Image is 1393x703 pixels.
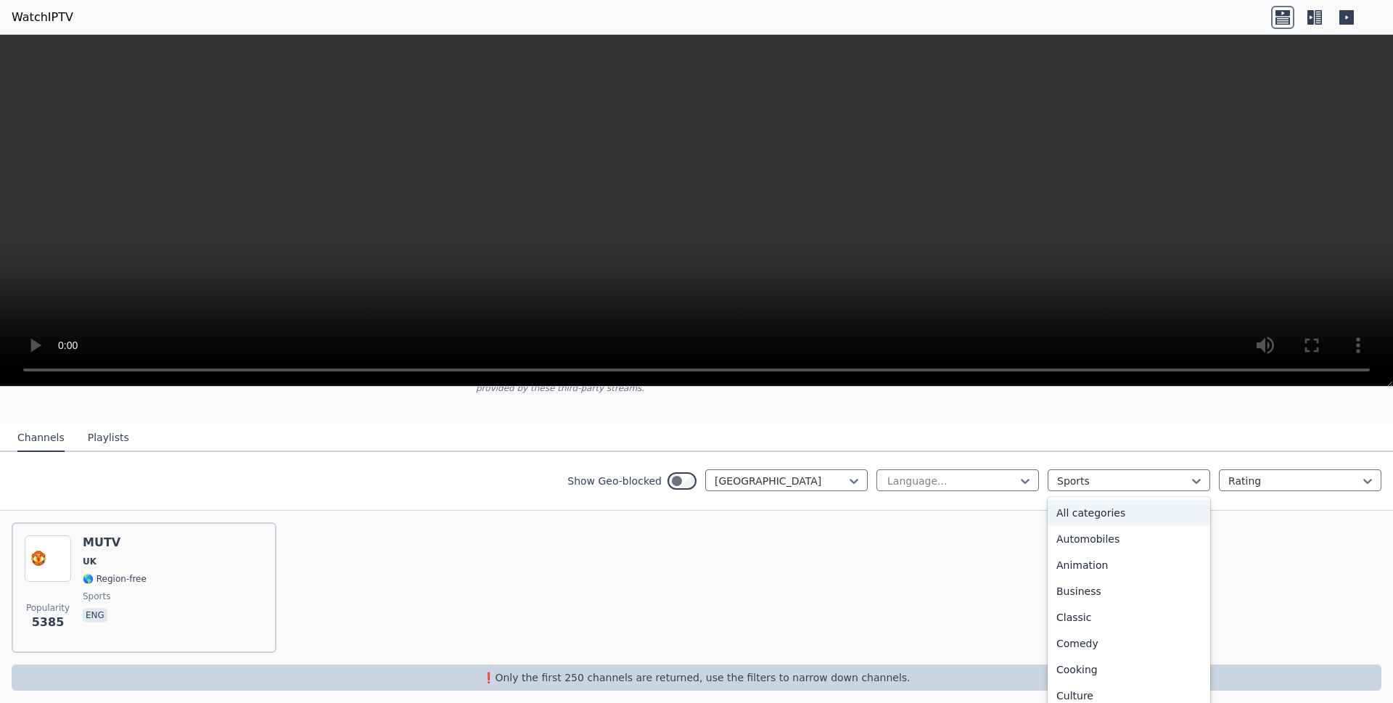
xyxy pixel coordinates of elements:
div: Classic [1048,604,1210,630]
img: MUTV [25,535,71,582]
div: All categories [1048,500,1210,526]
a: WatchIPTV [12,9,73,26]
label: Show Geo-blocked [567,474,662,488]
span: 🌎 Region-free [83,573,147,585]
div: Business [1048,578,1210,604]
button: Playlists [88,424,129,452]
div: Comedy [1048,630,1210,657]
div: Automobiles [1048,526,1210,552]
p: eng [83,608,107,622]
div: Cooking [1048,657,1210,683]
span: Popularity [26,602,70,614]
div: Animation [1048,552,1210,578]
span: 5385 [32,614,65,631]
button: Channels [17,424,65,452]
h6: MUTV [83,535,147,550]
span: sports [83,591,110,602]
p: ❗️Only the first 250 channels are returned, use the filters to narrow down channels. [17,670,1376,685]
span: UK [83,556,96,567]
